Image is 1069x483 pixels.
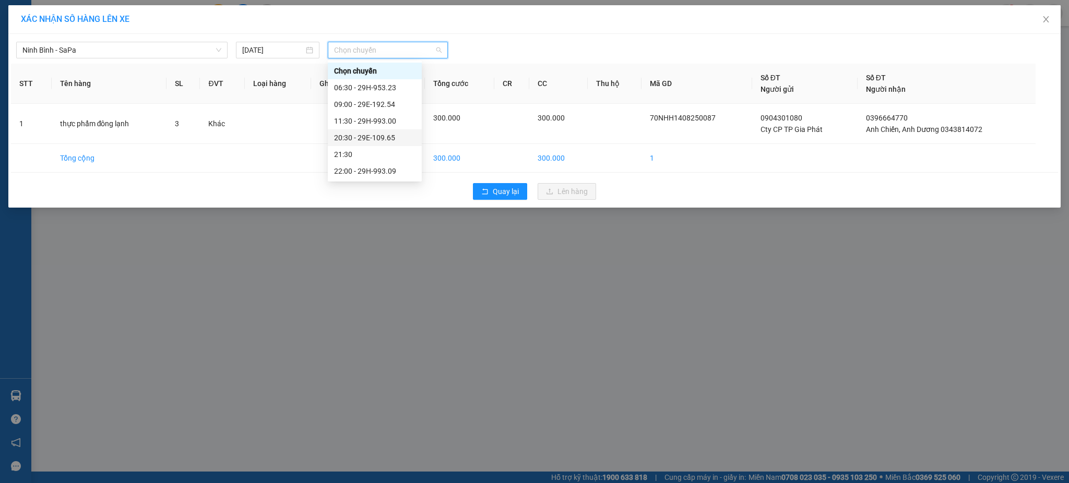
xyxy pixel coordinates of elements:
div: 22:00 - 29H-993.09 [334,165,415,177]
span: close [1042,15,1050,23]
span: Anh Chiến, Anh Dương 0343814072 [866,125,982,134]
div: 09:00 - 29E-192.54 [334,99,415,110]
th: CR [494,64,529,104]
div: Chọn chuyến [328,63,422,79]
div: 11:30 - 29H-993.00 [334,115,415,127]
div: 20:30 - 29E-109.65 [334,132,415,143]
th: STT [11,64,52,104]
span: Quay lại [493,186,519,197]
span: 0396664770 [866,114,908,122]
span: 300.000 [433,114,460,122]
div: 21:30 [334,149,415,160]
span: Chọn chuyến [334,42,442,58]
span: 0904301080 [761,114,802,122]
span: Số ĐT [761,74,780,82]
th: Tổng cước [425,64,494,104]
button: rollbackQuay lại [473,183,527,200]
span: Ninh Bình - SaPa [22,42,221,58]
td: thực phẩm đông lạnh [52,104,167,144]
div: 06:30 - 29H-953.23 [334,82,415,93]
button: uploadLên hàng [538,183,596,200]
th: Mã GD [642,64,752,104]
span: Người gửi [761,85,794,93]
th: Ghi chú [311,64,367,104]
span: 3 [175,119,179,128]
th: Tên hàng [52,64,167,104]
td: 300.000 [425,144,494,173]
span: Người nhận [866,85,906,93]
span: Số ĐT [866,74,886,82]
div: Chọn chuyến [334,65,415,77]
td: 1 [642,144,752,173]
td: 1 [11,104,52,144]
td: 300.000 [529,144,588,173]
span: XÁC NHẬN SỐ HÀNG LÊN XE [21,14,129,24]
th: Loại hàng [245,64,311,104]
td: Tổng cộng [52,144,167,173]
span: 300.000 [538,114,565,122]
span: 70NHH1408250087 [650,114,716,122]
input: 14/08/2025 [242,44,304,56]
button: Close [1031,5,1061,34]
th: SL [167,64,200,104]
th: CC [529,64,588,104]
th: Thu hộ [588,64,642,104]
td: Khác [200,104,245,144]
span: Cty CP TP Gia Phát [761,125,823,134]
span: rollback [481,188,489,196]
th: ĐVT [200,64,245,104]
